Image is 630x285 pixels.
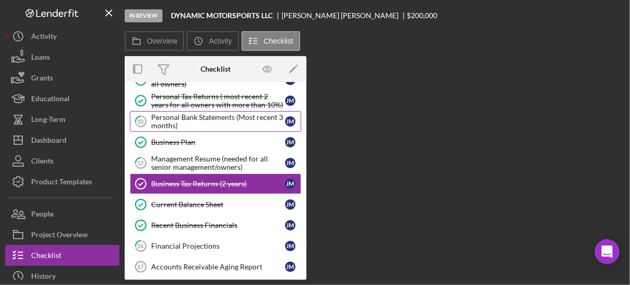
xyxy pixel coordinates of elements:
[31,67,53,91] div: Grants
[31,88,70,112] div: Educational
[5,67,119,88] button: Grants
[5,26,119,47] button: Activity
[137,264,143,270] tspan: 17
[31,26,57,49] div: Activity
[285,96,296,106] div: J M
[285,241,296,251] div: J M
[5,88,119,109] button: Educational
[5,171,119,192] button: Product Templates
[285,199,296,210] div: J M
[130,90,301,111] a: Personal Tax Returns ( most recent 2 years for all owners with more than 10%)JM
[5,224,119,245] button: Project Overview
[595,239,620,264] div: Open Intercom Messenger
[31,47,50,70] div: Loans
[31,151,53,174] div: Clients
[125,31,184,51] button: Overview
[31,109,65,132] div: Long-Term
[138,159,144,166] tspan: 12
[31,171,92,195] div: Product Templates
[138,118,144,125] tspan: 10
[200,65,231,73] div: Checklist
[171,11,273,20] b: DYNAMIC MOTORSPORTS LLC
[151,263,285,271] div: Accounts Receivable Aging Report
[264,37,293,45] label: Checklist
[5,203,119,224] button: People
[151,242,285,250] div: Financial Projections
[285,116,296,127] div: J M
[130,153,301,173] a: 12Management Resume (needed for all senior management/owners)JM
[138,242,144,249] tspan: 16
[151,200,285,209] div: Current Balance Sheet
[130,132,301,153] a: Business PlanJM
[242,31,300,51] button: Checklist
[285,220,296,230] div: J M
[31,245,61,268] div: Checklist
[130,173,301,194] a: Business Tax Returns (2 years)JM
[125,9,163,22] div: In Review
[407,11,438,20] span: $200,000
[147,37,177,45] label: Overview
[31,203,53,227] div: People
[5,151,119,171] button: Clients
[130,215,301,236] a: Recent Business FinancialsJM
[5,109,119,130] button: Long-Term
[151,155,285,171] div: Management Resume (needed for all senior management/owners)
[285,158,296,168] div: J M
[282,11,407,20] div: [PERSON_NAME] [PERSON_NAME]
[31,224,88,248] div: Project Overview
[151,138,285,146] div: Business Plan
[5,130,119,151] button: Dashboard
[285,179,296,189] div: J M
[285,262,296,272] div: J M
[130,236,301,256] a: 16Financial ProjectionsJM
[151,92,285,109] div: Personal Tax Returns ( most recent 2 years for all owners with more than 10%)
[151,113,285,130] div: Personal Bank Statements (Most recent 3 months)
[186,31,238,51] button: Activity
[285,137,296,147] div: J M
[5,47,119,67] button: Loans
[130,256,301,277] a: 17Accounts Receivable Aging ReportJM
[130,111,301,132] a: 10Personal Bank Statements (Most recent 3 months)JM
[5,245,119,266] button: Checklist
[31,130,66,153] div: Dashboard
[151,221,285,229] div: Recent Business Financials
[130,194,301,215] a: Current Balance SheetJM
[209,37,232,45] label: Activity
[151,180,285,188] div: Business Tax Returns (2 years)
